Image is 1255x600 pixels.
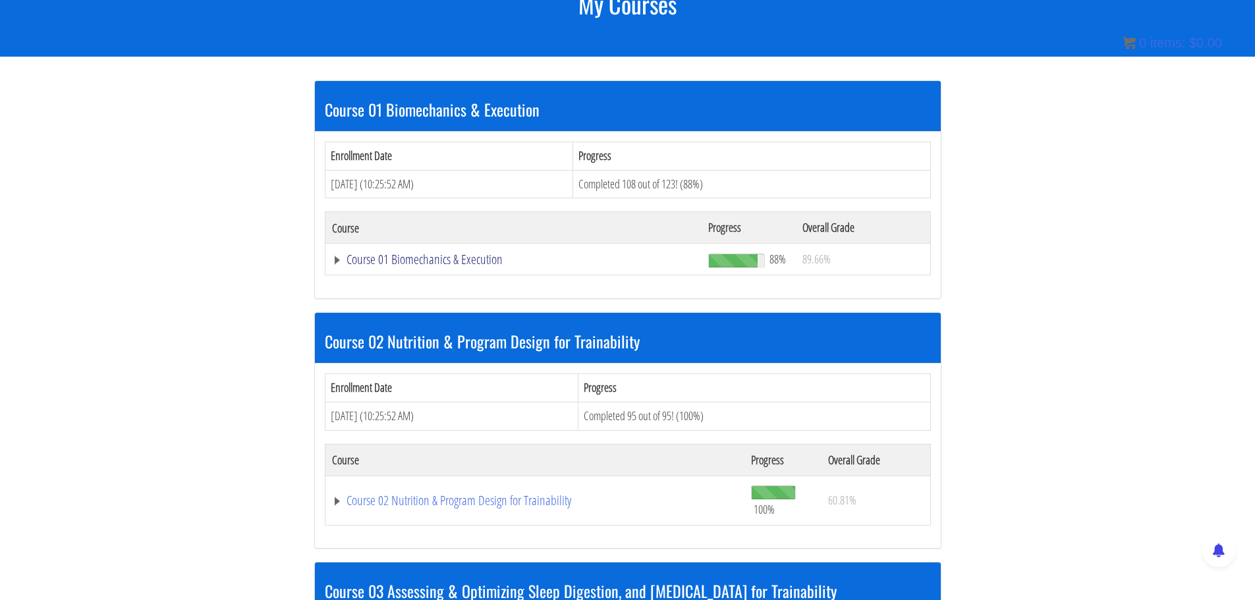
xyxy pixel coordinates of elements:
[325,142,573,170] th: Enrollment Date
[325,444,744,476] th: Course
[1123,36,1136,49] img: icon11.png
[325,212,702,244] th: Course
[822,444,930,476] th: Overall Grade
[744,444,821,476] th: Progress
[1123,36,1222,50] a: 0 items: $0.00
[573,170,930,198] td: Completed 108 out of 123! (88%)
[702,212,796,244] th: Progress
[573,142,930,170] th: Progress
[325,402,578,430] td: [DATE] (10:25:52 AM)
[325,170,573,198] td: [DATE] (10:25:52 AM)
[1189,36,1196,50] span: $
[754,502,775,516] span: 100%
[332,494,739,507] a: Course 02 Nutrition & Program Design for Trainability
[796,212,930,244] th: Overall Grade
[822,476,930,525] td: 60.81%
[325,101,931,118] h3: Course 01 Biomechanics & Execution
[325,582,931,599] h3: Course 03 Assessing & Optimizing Sleep Digestion, and [MEDICAL_DATA] for Trainability
[332,253,696,266] a: Course 01 Biomechanics & Execution
[1150,36,1185,50] span: items:
[1139,36,1146,50] span: 0
[1189,36,1222,50] bdi: 0.00
[769,252,786,266] span: 88%
[578,374,930,402] th: Progress
[578,402,930,430] td: Completed 95 out of 95! (100%)
[325,374,578,402] th: Enrollment Date
[796,244,930,275] td: 89.66%
[325,333,931,350] h3: Course 02 Nutrition & Program Design for Trainability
